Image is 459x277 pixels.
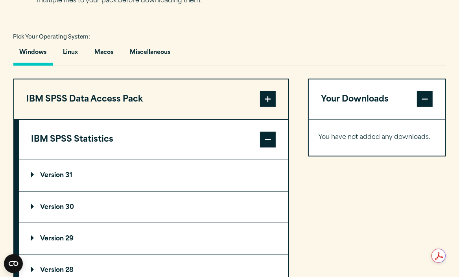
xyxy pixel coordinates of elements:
[124,43,177,66] button: Miscellaneous
[19,223,289,254] summary: Version 29
[13,35,90,40] span: Pick Your Operating System:
[19,120,289,160] button: IBM SPSS Statistics
[14,79,289,119] button: IBM SPSS Data Access Pack
[13,43,53,66] button: Windows
[31,267,74,273] p: Version 28
[31,172,72,179] p: Version 31
[309,119,445,156] div: Your Downloads
[88,43,120,66] button: Macos
[31,236,74,242] p: Version 29
[309,79,445,119] button: Your Downloads
[4,254,23,273] button: Open CMP widget
[19,192,289,223] summary: Version 30
[57,43,85,66] button: Linux
[318,132,435,143] p: You have not added any downloads.
[19,160,289,191] summary: Version 31
[31,204,74,211] p: Version 30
